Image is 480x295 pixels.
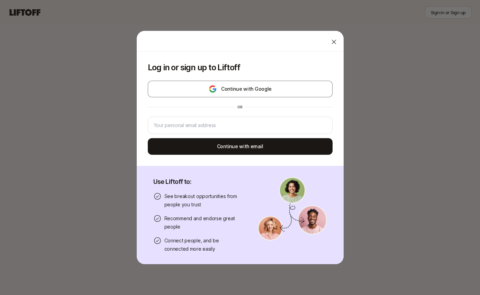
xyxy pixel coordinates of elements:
[148,138,333,155] button: Continue with email
[153,177,241,187] p: Use Liftoff to:
[148,63,333,72] p: Log in or sign up to Liftoff
[148,81,333,97] button: Continue with Google
[164,214,241,231] p: Recommend and endorse great people
[154,121,327,129] input: Your personal email address
[235,104,246,110] div: or
[164,192,241,209] p: See breakout opportunities from people you trust
[208,85,217,93] img: google-logo
[258,177,327,241] img: signup-banner
[164,236,241,253] p: Connect people, and be connected more easily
